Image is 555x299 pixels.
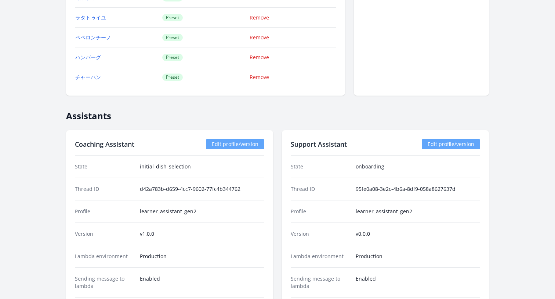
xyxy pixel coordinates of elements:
h2: Support Assistant [291,139,347,149]
dt: Thread ID [291,185,350,193]
a: Edit profile/version [422,139,480,149]
dt: Sending message to lambda [291,275,350,290]
dt: Sending message to lambda [75,275,134,290]
a: ハンバーグ [75,54,101,61]
dd: d42a783b-d659-4cc7-9602-77fc4b344762 [140,185,264,193]
dt: Profile [291,208,350,215]
dd: initial_dish_selection [140,163,264,170]
dd: Enabled [356,275,480,290]
span: Preset [162,54,183,61]
a: チャーハン [75,74,101,81]
a: ラタトゥイユ [75,14,106,21]
a: Edit profile/version [206,139,264,149]
dd: learner_assistant_gen2 [356,208,480,215]
dt: Version [75,230,134,238]
span: Preset [162,14,183,21]
dt: Lambda environment [291,253,350,260]
dd: learner_assistant_gen2 [140,208,264,215]
dd: Production [140,253,264,260]
dt: State [291,163,350,170]
dt: State [75,163,134,170]
a: Remove [250,34,269,41]
dt: Version [291,230,350,238]
dd: 95fe0a08-3e2c-4b6a-8df9-058a8627637d [356,185,480,193]
dd: v0.0.0 [356,230,480,238]
dd: v1.0.0 [140,230,264,238]
span: Preset [162,74,183,81]
a: Remove [250,54,269,61]
h2: Assistants [66,104,489,121]
dt: Thread ID [75,185,134,193]
dd: Enabled [140,275,264,290]
dt: Lambda environment [75,253,134,260]
dd: Production [356,253,480,260]
a: Remove [250,74,269,81]
a: ペペロンチーノ [75,34,111,41]
h2: Coaching Assistant [75,139,134,149]
dd: onboarding [356,163,480,170]
dt: Profile [75,208,134,215]
a: Remove [250,14,269,21]
span: Preset [162,34,183,41]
